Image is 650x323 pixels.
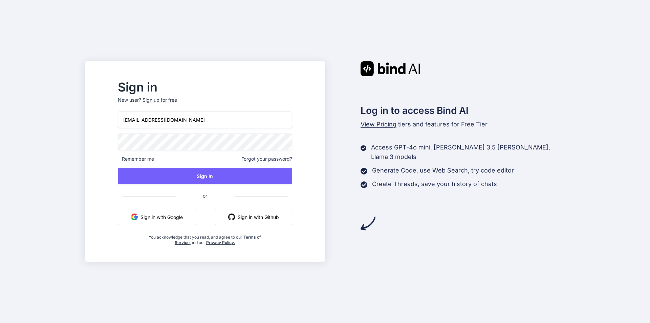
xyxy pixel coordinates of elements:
[175,235,261,245] a: Terms of Service
[118,97,292,112] p: New user?
[361,216,375,231] img: arrow
[118,168,292,184] button: Sign In
[206,240,235,245] a: Privacy Policy.
[118,112,292,128] input: Login or Email
[118,156,154,162] span: Remember me
[361,120,565,129] p: tiers and features for Free Tier
[147,230,263,245] div: You acknowledge that you read, and agree to our and our
[361,121,396,128] span: View Pricing
[361,103,565,118] h2: Log in to access Bind AI
[241,156,292,162] span: Forgot your password?
[372,179,497,189] p: Create Threads, save your history of chats
[131,214,138,220] img: google
[143,97,177,103] div: Sign up for free
[176,187,234,204] span: or
[372,166,514,175] p: Generate Code, use Web Search, try code editor
[228,214,235,220] img: github
[215,209,292,225] button: Sign in with Github
[118,209,196,225] button: Sign in with Google
[371,143,565,162] p: Access GPT-4o mini, [PERSON_NAME] 3.5 [PERSON_NAME], Llama 3 models
[361,61,420,76] img: Bind AI logo
[118,82,292,93] h2: Sign in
